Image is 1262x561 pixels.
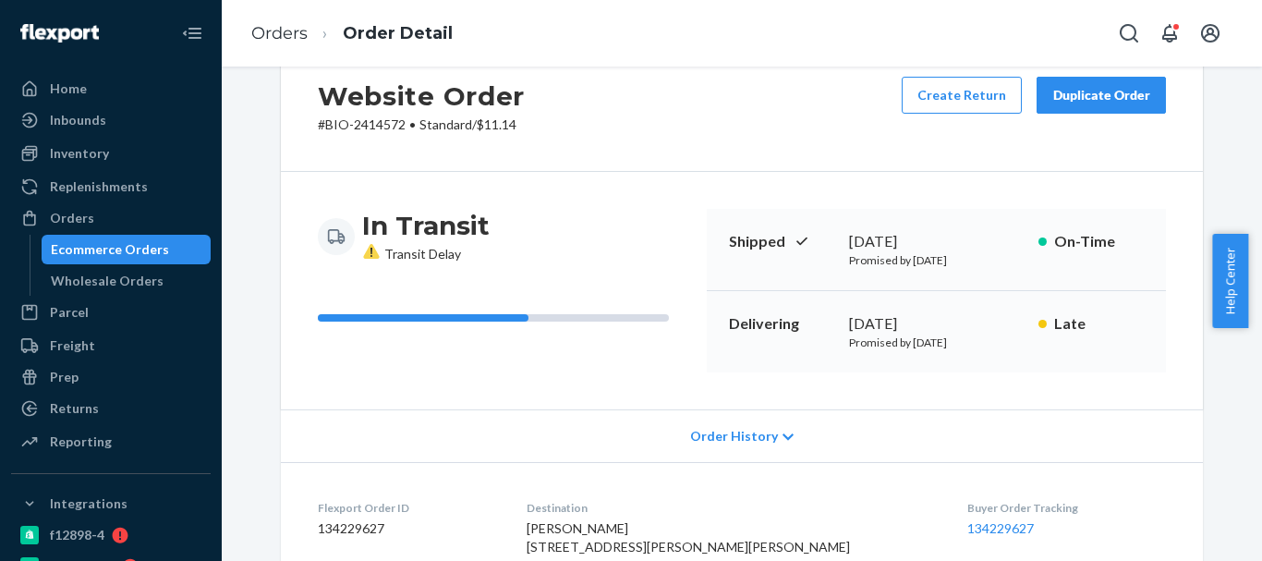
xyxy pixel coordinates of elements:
div: Ecommerce Orders [51,240,169,259]
h2: Website Order [318,77,525,116]
button: Integrations [11,489,211,518]
a: Orders [251,23,308,43]
p: Shipped [729,231,834,252]
div: Inbounds [50,111,106,129]
p: # BIO-2414572 / $11.14 [318,116,525,134]
a: Inventory [11,139,211,168]
button: Close Navigation [174,15,211,52]
a: Replenishments [11,172,211,201]
div: Inventory [50,144,109,163]
a: Orders [11,203,211,233]
div: Parcel [50,303,89,322]
a: Inbounds [11,105,211,135]
p: Late [1054,313,1144,335]
div: f12898-4 [50,526,104,544]
a: Wholesale Orders [42,266,212,296]
div: Home [50,79,87,98]
dd: 134229627 [318,519,497,538]
p: On-Time [1054,231,1144,252]
button: Create Return [902,77,1022,114]
p: Promised by [DATE] [849,252,1024,268]
div: Orders [50,209,94,227]
a: Home [11,74,211,104]
span: Standard [419,116,472,132]
div: Prep [50,368,79,386]
a: 134229627 [967,520,1034,536]
dt: Flexport Order ID [318,500,497,516]
div: Wholesale Orders [51,272,164,290]
a: Ecommerce Orders [42,235,212,264]
dt: Buyer Order Tracking [967,500,1166,516]
div: Replenishments [50,177,148,196]
p: Delivering [729,313,834,335]
dt: Destination [527,500,938,516]
a: Prep [11,362,211,392]
button: Open Search Box [1110,15,1147,52]
div: Integrations [50,494,127,513]
span: [PERSON_NAME] [STREET_ADDRESS][PERSON_NAME][PERSON_NAME] [527,520,850,555]
img: Flexport logo [20,24,99,43]
a: Parcel [11,298,211,327]
h3: In Transit [362,209,490,242]
a: Order Detail [343,23,453,43]
div: Freight [50,336,95,355]
a: Reporting [11,427,211,457]
p: Promised by [DATE] [849,335,1024,350]
div: Returns [50,399,99,418]
div: Reporting [50,433,112,451]
span: Order History [690,427,778,445]
a: Freight [11,331,211,360]
div: [DATE] [849,313,1024,335]
a: Returns [11,394,211,423]
div: Duplicate Order [1052,86,1150,104]
button: Open notifications [1151,15,1188,52]
a: f12898-4 [11,520,211,550]
button: Duplicate Order [1037,77,1166,114]
span: • [409,116,416,132]
span: Transit Delay [362,246,461,262]
button: Open account menu [1192,15,1229,52]
div: [DATE] [849,231,1024,252]
button: Help Center [1212,234,1248,328]
ol: breadcrumbs [237,6,467,61]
